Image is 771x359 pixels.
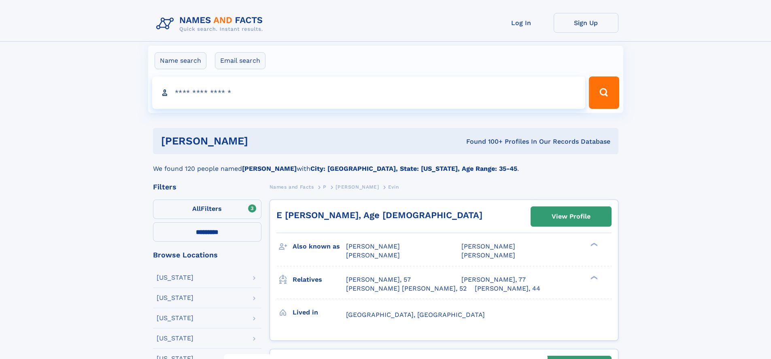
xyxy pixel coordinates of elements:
[388,184,399,190] span: Evin
[461,251,515,259] span: [PERSON_NAME]
[323,182,327,192] a: P
[155,52,206,69] label: Name search
[461,275,526,284] a: [PERSON_NAME], 77
[152,76,586,109] input: search input
[475,284,540,293] a: [PERSON_NAME], 44
[157,295,193,301] div: [US_STATE]
[153,251,261,259] div: Browse Locations
[157,335,193,342] div: [US_STATE]
[157,274,193,281] div: [US_STATE]
[323,184,327,190] span: P
[157,315,193,321] div: [US_STATE]
[293,306,346,319] h3: Lived in
[588,275,598,280] div: ❯
[588,242,598,247] div: ❯
[270,182,314,192] a: Names and Facts
[153,13,270,35] img: Logo Names and Facts
[346,275,411,284] a: [PERSON_NAME], 57
[153,183,261,191] div: Filters
[357,137,610,146] div: Found 100+ Profiles In Our Records Database
[346,251,400,259] span: [PERSON_NAME]
[552,207,590,226] div: View Profile
[310,165,517,172] b: City: [GEOGRAPHIC_DATA], State: [US_STATE], Age Range: 35-45
[346,311,485,319] span: [GEOGRAPHIC_DATA], [GEOGRAPHIC_DATA]
[293,240,346,253] h3: Also known as
[336,182,379,192] a: [PERSON_NAME]
[461,242,515,250] span: [PERSON_NAME]
[589,76,619,109] button: Search Button
[336,184,379,190] span: [PERSON_NAME]
[276,210,482,220] a: E [PERSON_NAME], Age [DEMOGRAPHIC_DATA]
[153,200,261,219] label: Filters
[346,242,400,250] span: [PERSON_NAME]
[346,284,467,293] a: [PERSON_NAME] [PERSON_NAME], 52
[161,136,357,146] h1: [PERSON_NAME]
[192,205,201,212] span: All
[153,154,618,174] div: We found 120 people named with .
[215,52,265,69] label: Email search
[293,273,346,287] h3: Relatives
[242,165,297,172] b: [PERSON_NAME]
[489,13,554,33] a: Log In
[554,13,618,33] a: Sign Up
[531,207,611,226] a: View Profile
